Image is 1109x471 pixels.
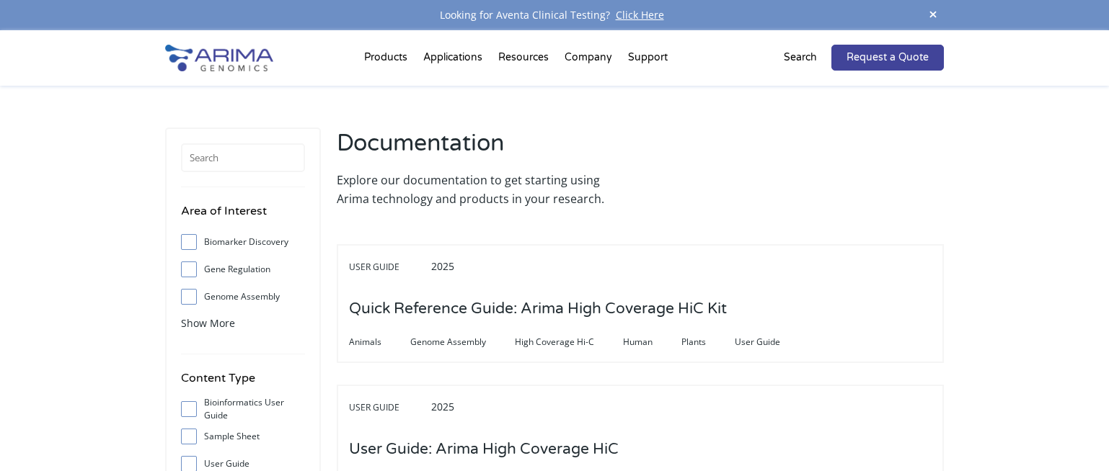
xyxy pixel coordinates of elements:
[337,127,633,171] h2: Documentation
[623,333,681,351] span: Human
[735,333,809,351] span: User Guide
[431,400,454,413] span: 2025
[181,259,305,280] label: Gene Regulation
[349,333,410,351] span: Animals
[515,333,623,351] span: High Coverage Hi-C
[181,398,305,420] label: Bioinformatics User Guide
[431,259,454,273] span: 2025
[410,333,515,351] span: Genome Assembly
[349,301,727,317] a: Quick Reference Guide: Arima High Coverage HiC Kit
[337,171,633,208] p: Explore our documentation to get starting using Arima technology and products in your research.
[610,8,670,22] a: Click Here
[181,143,305,172] input: Search
[349,399,428,416] span: User Guide
[349,287,727,331] h3: Quick Reference Guide: Arima High Coverage HiC Kit
[831,45,944,71] a: Request a Quote
[181,231,305,253] label: Biomarker Discovery
[181,316,235,330] span: Show More
[349,441,619,457] a: User Guide: Arima High Coverage HiC
[165,45,273,71] img: Arima-Genomics-logo
[349,259,428,276] span: User Guide
[181,426,305,447] label: Sample Sheet
[784,48,817,67] p: Search
[181,369,305,398] h4: Content Type
[165,6,944,24] div: Looking for Aventa Clinical Testing?
[181,286,305,308] label: Genome Assembly
[681,333,735,351] span: Plants
[181,202,305,231] h4: Area of Interest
